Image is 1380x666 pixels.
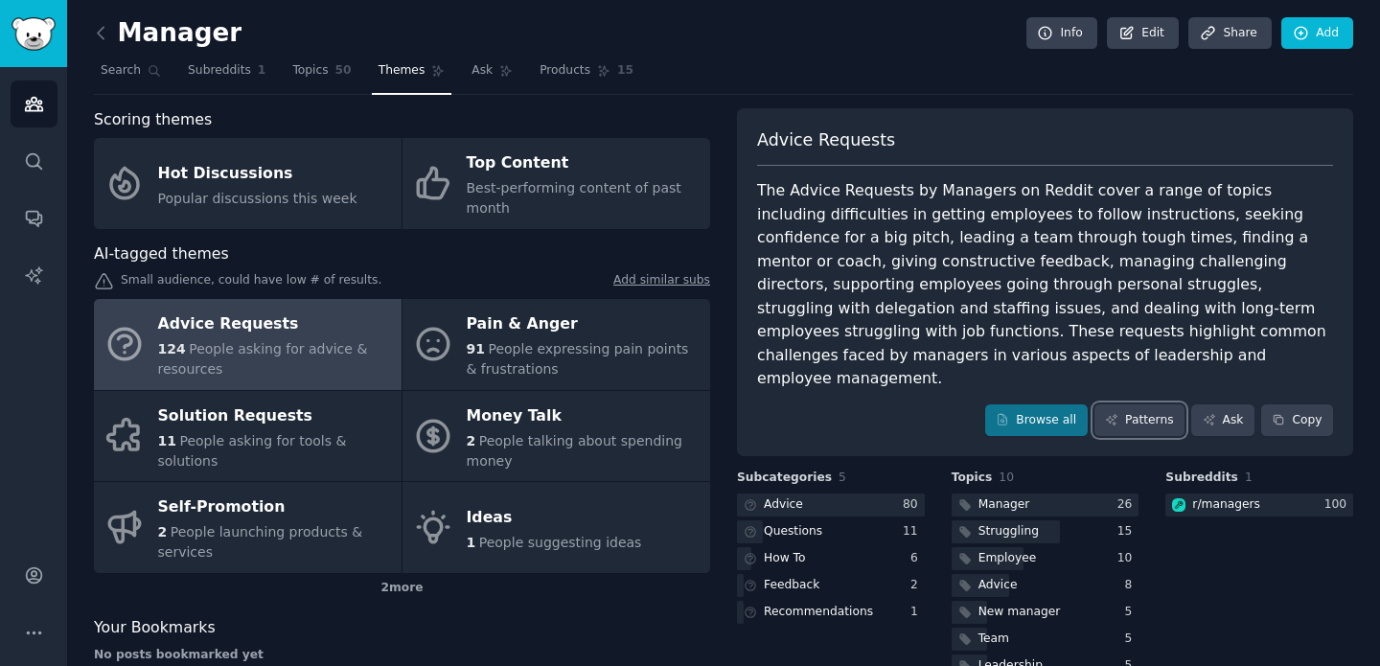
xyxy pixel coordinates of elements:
span: People expressing pain points & frustrations [467,341,689,377]
a: Money Talk2People talking about spending money [402,391,710,482]
a: Struggling15 [952,520,1139,544]
div: Advice [978,577,1018,594]
span: Products [540,62,590,80]
span: People launching products & services [158,524,363,560]
div: The Advice Requests by Managers on Reddit cover a range of topics including difficulties in getti... [757,179,1333,391]
span: Ask [471,62,493,80]
span: AI-tagged themes [94,242,229,266]
a: Recommendations1 [737,601,925,625]
span: 91 [467,341,485,356]
div: Employee [978,550,1037,567]
a: Subreddits1 [181,56,272,95]
img: GummySearch logo [11,17,56,51]
div: Small audience, could have low # of results. [94,272,710,292]
div: Feedback [764,577,819,594]
div: Ideas [467,502,642,533]
div: 5 [1125,631,1139,648]
div: No posts bookmarked yet [94,647,710,664]
a: Add similar subs [613,272,710,292]
div: Pain & Anger [467,310,701,340]
span: People talking about spending money [467,433,682,469]
span: People asking for tools & solutions [158,433,347,469]
div: r/ managers [1192,496,1260,514]
a: Products15 [533,56,640,95]
a: Top ContentBest-performing content of past month [402,138,710,229]
div: 10 [1117,550,1139,567]
span: Topics [952,470,993,487]
a: Feedback2 [737,574,925,598]
a: Themes [372,56,452,95]
span: 1 [1245,471,1253,484]
a: Topics50 [286,56,357,95]
button: Copy [1261,404,1333,437]
div: Team [978,631,1009,648]
a: Browse all [985,404,1088,437]
a: How To6 [737,547,925,571]
a: Manager26 [952,494,1139,517]
div: Manager [978,496,1030,514]
div: 1 [910,604,925,621]
span: Subreddits [188,62,251,80]
span: 50 [335,62,352,80]
a: Share [1188,17,1271,50]
a: Info [1026,17,1097,50]
a: Edit [1107,17,1179,50]
span: Topics [292,62,328,80]
div: Solution Requests [158,401,392,431]
span: 124 [158,341,186,356]
a: Add [1281,17,1353,50]
img: managers [1172,498,1185,512]
span: Subreddits [1165,470,1238,487]
div: Hot Discussions [158,158,357,189]
h2: Manager [94,18,241,49]
div: 15 [1117,523,1139,540]
a: Employee10 [952,547,1139,571]
a: Advice80 [737,494,925,517]
div: 80 [903,496,925,514]
div: Self-Promotion [158,493,392,523]
span: Search [101,62,141,80]
span: 2 [158,524,168,540]
span: Your Bookmarks [94,616,216,640]
div: How To [764,550,806,567]
a: Self-Promotion2People launching products & services [94,482,402,573]
div: 2 more [94,573,710,604]
span: People asking for advice & resources [158,341,368,377]
span: 1 [467,535,476,550]
a: New manager5 [952,601,1139,625]
span: 1 [258,62,266,80]
div: Top Content [467,149,701,179]
span: Subcategories [737,470,832,487]
div: 5 [1125,604,1139,621]
div: Questions [764,523,822,540]
div: 26 [1117,496,1139,514]
a: Advice8 [952,574,1139,598]
a: managersr/managers100 [1165,494,1353,517]
div: Recommendations [764,604,873,621]
span: 10 [999,471,1014,484]
div: Struggling [978,523,1039,540]
a: Advice Requests124People asking for advice & resources [94,299,402,390]
a: Ask [465,56,519,95]
span: Themes [379,62,425,80]
span: Advice Requests [757,128,895,152]
div: 8 [1125,577,1139,594]
div: 2 [910,577,925,594]
a: Questions11 [737,520,925,544]
a: Team5 [952,628,1139,652]
span: 15 [617,62,633,80]
a: Solution Requests11People asking for tools & solutions [94,391,402,482]
div: Advice [764,496,803,514]
div: Advice Requests [158,310,392,340]
div: 11 [903,523,925,540]
span: 5 [839,471,846,484]
div: 100 [1324,496,1353,514]
a: Patterns [1094,404,1184,437]
span: Popular discussions this week [158,191,357,206]
div: New manager [978,604,1061,621]
span: Scoring themes [94,108,212,132]
span: People suggesting ideas [479,535,642,550]
a: Pain & Anger91People expressing pain points & frustrations [402,299,710,390]
a: Search [94,56,168,95]
span: 11 [158,433,176,448]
